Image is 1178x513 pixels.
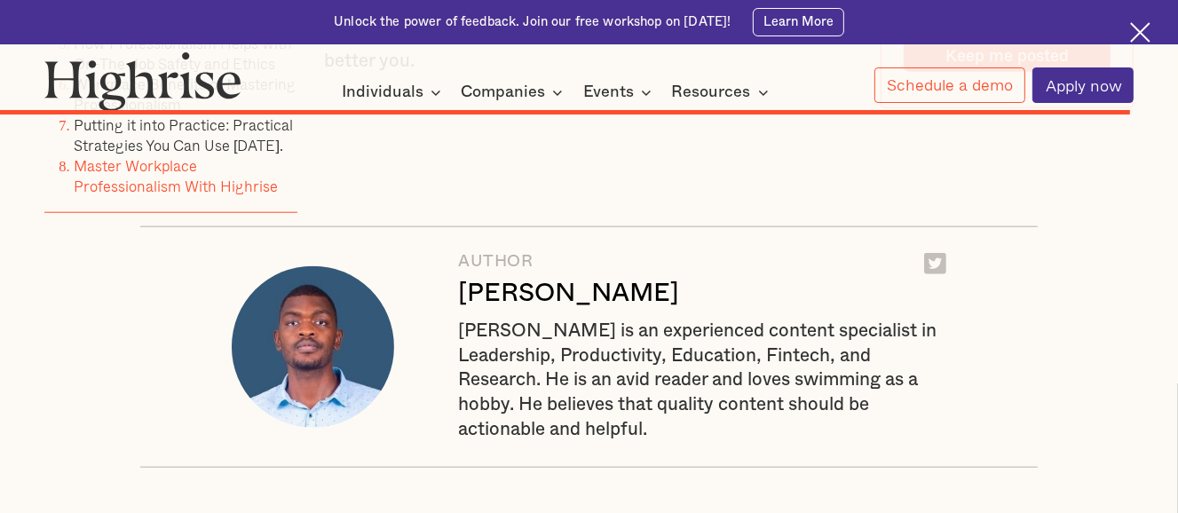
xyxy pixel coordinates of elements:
[458,253,679,272] div: AUTHOR
[672,82,774,103] div: Resources
[461,82,545,103] div: Companies
[458,279,679,310] div: [PERSON_NAME]
[44,51,241,111] img: Highrise logo
[461,82,568,103] div: Companies
[874,67,1025,103] a: Schedule a demo
[342,82,423,103] div: Individuals
[74,114,294,156] a: Putting it into Practice: Practical Strategies You Can Use [DATE].
[583,82,634,103] div: Events
[342,82,447,103] div: Individuals
[1032,67,1134,104] a: Apply now
[1130,22,1150,43] img: Cross icon
[458,319,945,441] div: [PERSON_NAME] is an experienced content specialist in Leadership, Productivity, Education, Fintec...
[583,82,657,103] div: Events
[753,8,844,36] a: Learn More
[672,82,751,103] div: Resources
[924,253,946,275] img: Twitter logo
[334,13,731,31] div: Unlock the power of feedback. Join our free workshop on [DATE]!
[74,154,278,197] a: Master Workplace Professionalism With Highrise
